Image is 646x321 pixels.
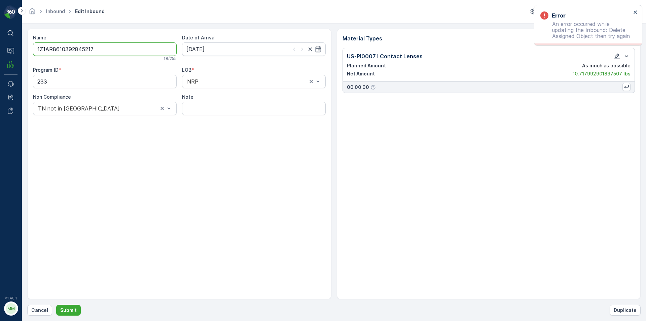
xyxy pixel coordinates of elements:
button: MM [4,301,17,316]
p: Material Types [343,34,635,42]
span: FD Pallet [36,155,57,161]
img: logo [4,5,17,19]
a: Inbound [46,8,65,14]
p: FD, SO60671, [DATE], #2_Copy 1755533562814 [259,6,385,14]
span: - [35,133,38,138]
p: Cancel [31,307,48,314]
p: Submit [60,307,77,314]
button: close [633,9,638,16]
p: Duplicate [614,307,637,314]
span: Asset Type : [6,155,36,161]
p: 00 00 00 [347,84,369,91]
span: Tare Weight : [6,144,38,150]
div: Help Tooltip Icon [370,85,376,90]
span: Material : [6,166,29,172]
p: 18 / 255 [164,56,177,61]
span: - [38,144,40,150]
span: Name : [6,110,22,116]
p: Planned Amount [347,62,386,69]
button: Submit [56,305,81,316]
span: - [39,122,42,127]
span: US-PI0139 I Gloves & Safety [29,166,95,172]
span: v 1.48.1 [4,296,17,300]
label: Date of Arrival [182,35,216,40]
div: MM [6,303,16,314]
button: Cancel [27,305,52,316]
span: Total Weight : [6,122,39,127]
h3: Error [552,11,566,20]
p: Net Amount [347,70,375,77]
span: FD, SO60671, [DATE], #2_Copy 1755533562814 [22,110,130,116]
button: Duplicate [610,305,641,316]
a: Homepage [29,10,36,16]
label: Non Compliance [33,94,71,100]
p: US-PI0007 I Contact Lenses [347,52,423,60]
label: LOB [182,67,191,73]
input: dd/mm/yyyy [182,42,326,56]
label: Note [182,94,193,100]
p: An error occurred while updating the Inbound: Delete Assigned Object then try again [540,21,631,39]
p: As much as possible [582,62,631,69]
span: Edit Inbound [74,8,106,15]
label: Name [33,35,46,40]
span: Net Weight : [6,133,35,138]
p: 10.717992901837507 lbs [573,70,631,77]
label: Program ID [33,67,59,73]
